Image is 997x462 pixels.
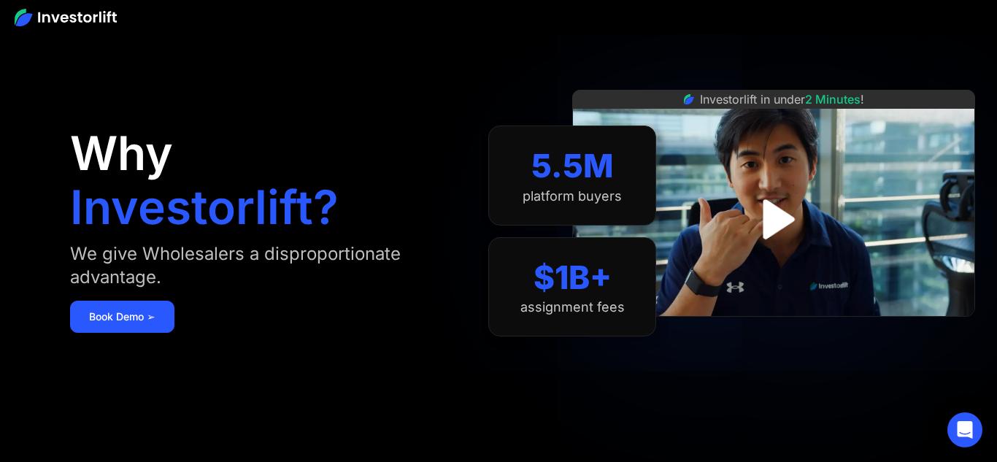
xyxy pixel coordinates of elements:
[664,324,883,342] iframe: Customer reviews powered by Trustpilot
[534,258,612,297] div: $1B+
[700,91,864,108] div: Investorlift in under !
[947,412,982,447] div: Open Intercom Messenger
[520,299,625,315] div: assignment fees
[70,301,174,333] a: Book Demo ➢
[70,130,173,177] h1: Why
[531,147,614,185] div: 5.5M
[805,92,861,107] span: 2 Minutes
[523,188,622,204] div: platform buyers
[70,242,460,289] div: We give Wholesalers a disproportionate advantage.
[70,184,339,231] h1: Investorlift?
[742,187,807,252] a: open lightbox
